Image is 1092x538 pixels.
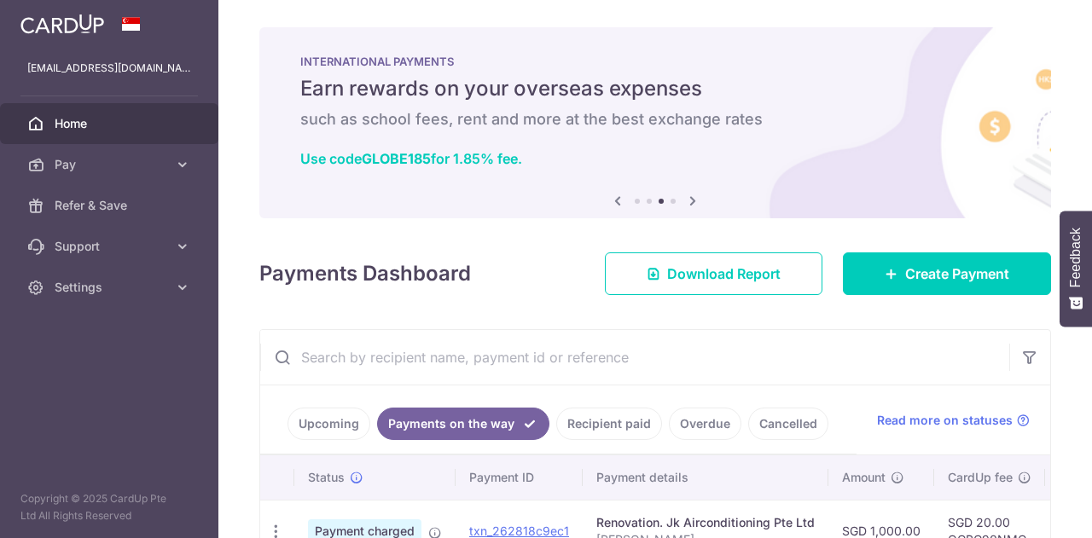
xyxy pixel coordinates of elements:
span: Settings [55,279,167,296]
h4: Payments Dashboard [259,258,471,289]
img: CardUp [20,14,104,34]
img: International Payment Banner [259,27,1051,218]
span: Status [308,469,345,486]
span: Download Report [667,263,781,284]
iframe: Opens a widget where you can find more information [983,487,1075,529]
a: Download Report [605,252,822,295]
span: Amount [842,469,886,486]
b: GLOBE185 [362,150,431,167]
th: Payment details [583,455,828,500]
span: Feedback [1068,228,1083,287]
p: [EMAIL_ADDRESS][DOMAIN_NAME] [27,60,191,77]
span: Refer & Save [55,197,167,214]
a: txn_262818c9ec1 [469,524,569,538]
span: Create Payment [905,263,1009,284]
button: Feedback - Show survey [1060,211,1092,327]
a: Payments on the way [377,408,549,440]
span: CardUp fee [948,469,1013,486]
p: INTERNATIONAL PAYMENTS [300,55,1010,68]
a: Recipient paid [556,408,662,440]
h6: such as school fees, rent and more at the best exchange rates [300,109,1010,130]
a: Use codeGLOBE185for 1.85% fee. [300,150,522,167]
a: Upcoming [288,408,370,440]
h5: Earn rewards on your overseas expenses [300,75,1010,102]
a: Create Payment [843,252,1051,295]
span: Support [55,238,167,255]
a: Read more on statuses [877,412,1030,429]
span: Read more on statuses [877,412,1013,429]
div: Renovation. Jk Airconditioning Pte Ltd [596,514,815,531]
th: Payment ID [456,455,583,500]
span: Pay [55,156,167,173]
input: Search by recipient name, payment id or reference [260,330,1009,385]
a: Cancelled [748,408,828,440]
a: Overdue [669,408,741,440]
span: Home [55,115,167,132]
